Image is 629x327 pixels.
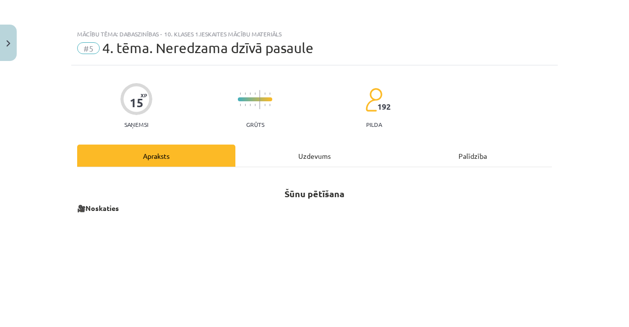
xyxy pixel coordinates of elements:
[86,204,119,212] b: Noskaties
[245,104,246,106] img: icon-short-line-57e1e144782c952c97e751825c79c345078a6d821885a25fce030b3d8c18986b.svg
[264,104,265,106] img: icon-short-line-57e1e144782c952c97e751825c79c345078a6d821885a25fce030b3d8c18986b.svg
[394,145,552,167] div: Palīdzība
[366,121,382,128] p: pilda
[102,40,314,56] span: 4. tēma. Neredzama dzīvā pasaule
[264,92,265,95] img: icon-short-line-57e1e144782c952c97e751825c79c345078a6d821885a25fce030b3d8c18986b.svg
[245,92,246,95] img: icon-short-line-57e1e144782c952c97e751825c79c345078a6d821885a25fce030b3d8c18986b.svg
[377,102,391,111] span: 192
[269,104,270,106] img: icon-short-line-57e1e144782c952c97e751825c79c345078a6d821885a25fce030b3d8c18986b.svg
[246,121,264,128] p: Grūts
[255,104,256,106] img: icon-short-line-57e1e144782c952c97e751825c79c345078a6d821885a25fce030b3d8c18986b.svg
[240,92,241,95] img: icon-short-line-57e1e144782c952c97e751825c79c345078a6d821885a25fce030b3d8c18986b.svg
[77,42,100,54] span: #5
[130,96,143,110] div: 15
[141,92,147,98] span: XP
[77,203,552,213] p: 🎥
[250,104,251,106] img: icon-short-line-57e1e144782c952c97e751825c79c345078a6d821885a25fce030b3d8c18986b.svg
[77,30,552,37] div: Mācību tēma: Dabaszinības - 10. klases 1.ieskaites mācību materiāls
[255,92,256,95] img: icon-short-line-57e1e144782c952c97e751825c79c345078a6d821885a25fce030b3d8c18986b.svg
[285,188,344,199] strong: Šūnu pētīšana
[250,92,251,95] img: icon-short-line-57e1e144782c952c97e751825c79c345078a6d821885a25fce030b3d8c18986b.svg
[240,104,241,106] img: icon-short-line-57e1e144782c952c97e751825c79c345078a6d821885a25fce030b3d8c18986b.svg
[6,40,10,47] img: icon-close-lesson-0947bae3869378f0d4975bcd49f059093ad1ed9edebbc8119c70593378902aed.svg
[77,145,235,167] div: Apraksts
[235,145,394,167] div: Uzdevums
[365,88,382,112] img: students-c634bb4e5e11cddfef0936a35e636f08e4e9abd3cc4e673bd6f9a4125e45ecb1.svg
[120,121,152,128] p: Saņemsi
[269,92,270,95] img: icon-short-line-57e1e144782c952c97e751825c79c345078a6d821885a25fce030b3d8c18986b.svg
